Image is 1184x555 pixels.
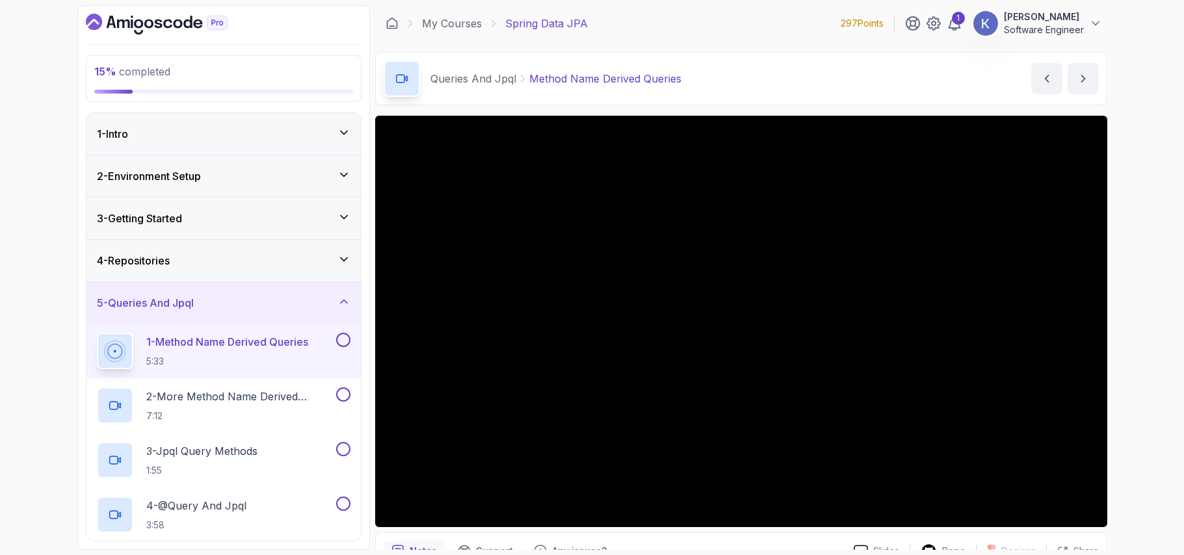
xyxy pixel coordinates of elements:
[841,17,884,30] p: 297 Points
[146,443,257,459] p: 3 - Jpql Query Methods
[97,333,350,369] button: 1-Method Name Derived Queries5:33
[86,14,257,34] a: Dashboard
[952,12,965,25] div: 1
[505,16,588,31] p: Spring Data JPA
[97,387,350,424] button: 2-More Method Name Derived Queries7:12
[1103,474,1184,536] iframe: chat widget
[973,10,1102,36] button: user profile image[PERSON_NAME]Software Engineer
[146,498,246,513] p: 4 - @Query And Jpql
[1004,10,1084,23] p: [PERSON_NAME]
[97,211,182,226] h3: 3 - Getting Started
[375,116,1107,527] iframe: 1 - Method Name Derived Queries
[97,497,350,533] button: 4-@Query And Jpql3:58
[146,464,257,477] p: 1:55
[86,198,361,239] button: 3-Getting Started
[97,442,350,478] button: 3-Jpql Query Methods1:55
[430,71,516,86] p: Queries And Jpql
[146,519,246,532] p: 3:58
[97,126,128,142] h3: 1 - Intro
[86,155,361,197] button: 2-Environment Setup
[146,409,334,422] p: 7:12
[94,65,170,78] span: completed
[86,282,361,324] button: 5-Queries And Jpql
[422,16,482,31] a: My Courses
[86,240,361,281] button: 4-Repositories
[1004,23,1084,36] p: Software Engineer
[386,17,399,30] a: Dashboard
[146,355,308,368] p: 5:33
[146,334,308,350] p: 1 - Method Name Derived Queries
[1068,63,1099,94] button: next content
[97,295,194,311] h3: 5 - Queries And Jpql
[947,16,962,31] a: 1
[1031,63,1062,94] button: previous content
[973,11,998,36] img: user profile image
[529,71,681,86] p: Method Name Derived Queries
[97,253,170,268] h3: 4 - Repositories
[86,113,361,155] button: 1-Intro
[146,389,334,404] p: 2 - More Method Name Derived Queries
[94,65,116,78] span: 15 %
[97,168,201,184] h3: 2 - Environment Setup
